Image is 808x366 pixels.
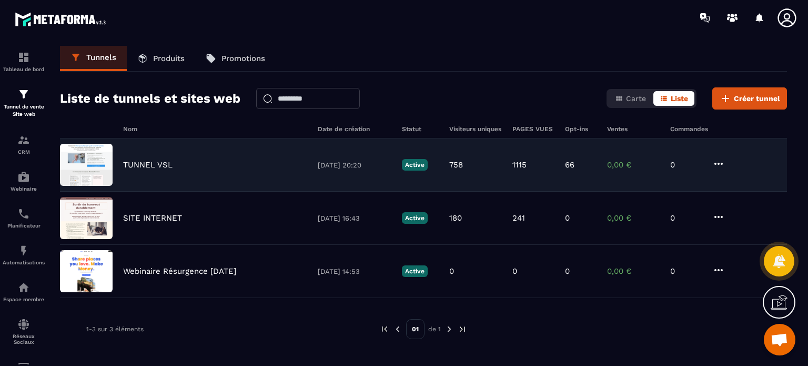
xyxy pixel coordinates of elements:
h6: Visiteurs uniques [449,125,502,133]
span: Créer tunnel [734,93,780,104]
a: Produits [127,46,195,71]
img: next [458,324,467,334]
span: Liste [671,94,688,103]
p: de 1 [428,325,441,333]
p: 241 [512,213,525,223]
p: Réseaux Sociaux [3,333,45,345]
p: 1115 [512,160,527,170]
p: 0 [670,266,702,276]
p: [DATE] 14:53 [318,268,391,275]
a: automationsautomationsAutomatisations [3,236,45,273]
span: Carte [626,94,646,103]
a: automationsautomationsWebinaire [3,163,45,200]
p: 758 [449,160,463,170]
p: 0 [512,266,517,276]
p: Tableau de bord [3,66,45,72]
a: Promotions [195,46,276,71]
p: 0 [670,160,702,170]
img: prev [380,324,389,334]
img: social-network [17,318,30,331]
img: automations [17,244,30,257]
p: TUNNEL VSL [123,160,173,170]
img: next [445,324,454,334]
h6: Commandes [670,125,708,133]
a: automationsautomationsEspace membre [3,273,45,310]
img: prev [393,324,402,334]
img: image [60,197,113,239]
p: Automatisations [3,260,45,265]
p: Espace membre [3,296,45,302]
p: 0 [449,266,454,276]
div: Ouvrir le chat [764,324,795,355]
p: SITE INTERNET [123,213,182,223]
h6: Nom [123,125,307,133]
p: 0,00 € [607,160,660,170]
p: 0,00 € [607,266,660,276]
p: [DATE] 16:43 [318,214,391,222]
p: Active [402,212,428,224]
a: Tunnels [60,46,127,71]
a: formationformationCRM [3,126,45,163]
p: 1-3 sur 3 éléments [86,325,144,333]
p: 0,00 € [607,213,660,223]
p: 01 [406,319,425,339]
p: Active [402,159,428,171]
h6: Ventes [607,125,660,133]
h6: Opt-ins [565,125,597,133]
img: scheduler [17,207,30,220]
img: automations [17,281,30,294]
p: 0 [565,213,570,223]
p: Active [402,265,428,277]
img: automations [17,171,30,183]
h2: Liste de tunnels et sites web [60,88,240,109]
p: Tunnel de vente Site web [3,103,45,118]
img: logo [15,9,109,29]
p: CRM [3,149,45,155]
img: formation [17,88,30,101]
a: schedulerschedulerPlanificateur [3,200,45,236]
p: [DATE] 20:20 [318,161,391,169]
p: Webinaire [3,186,45,192]
p: 0 [565,266,570,276]
p: Webinaire Résurgence [DATE] [123,266,236,276]
h6: PAGES VUES [512,125,554,133]
button: Carte [609,91,652,106]
img: formation [17,134,30,146]
img: image [60,144,113,186]
button: Liste [653,91,694,106]
button: Créer tunnel [712,87,787,110]
a: formationformationTableau de bord [3,43,45,80]
a: formationformationTunnel de vente Site web [3,80,45,126]
h6: Date de création [318,125,391,133]
a: social-networksocial-networkRéseaux Sociaux [3,310,45,353]
h6: Statut [402,125,439,133]
p: Planificateur [3,223,45,229]
img: image [60,250,113,292]
p: 66 [565,160,574,170]
img: formation [17,51,30,64]
p: Produits [153,54,185,63]
p: Promotions [221,54,265,63]
p: Tunnels [86,53,116,62]
p: 0 [670,213,702,223]
p: 180 [449,213,462,223]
